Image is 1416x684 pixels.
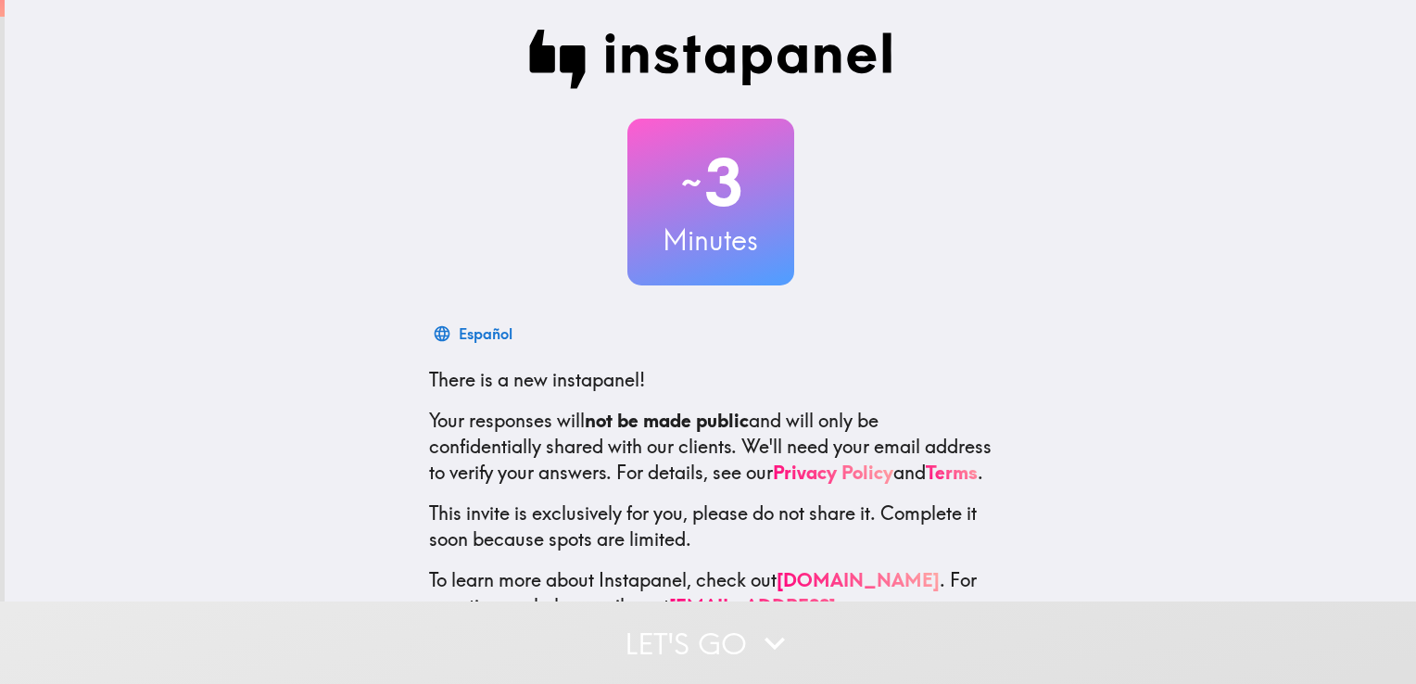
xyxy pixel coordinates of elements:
[429,567,992,645] p: To learn more about Instapanel, check out . For questions or help, email us at .
[627,221,794,260] h3: Minutes
[627,145,794,221] h2: 3
[429,315,520,352] button: Español
[429,368,645,391] span: There is a new instapanel!
[429,500,992,552] p: This invite is exclusively for you, please do not share it. Complete it soon because spots are li...
[585,409,749,432] b: not be made public
[777,568,940,591] a: [DOMAIN_NAME]
[678,155,704,210] span: ~
[459,321,512,347] div: Español
[429,408,992,486] p: Your responses will and will only be confidentially shared with our clients. We'll need your emai...
[926,461,978,484] a: Terms
[529,30,892,89] img: Instapanel
[773,461,893,484] a: Privacy Policy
